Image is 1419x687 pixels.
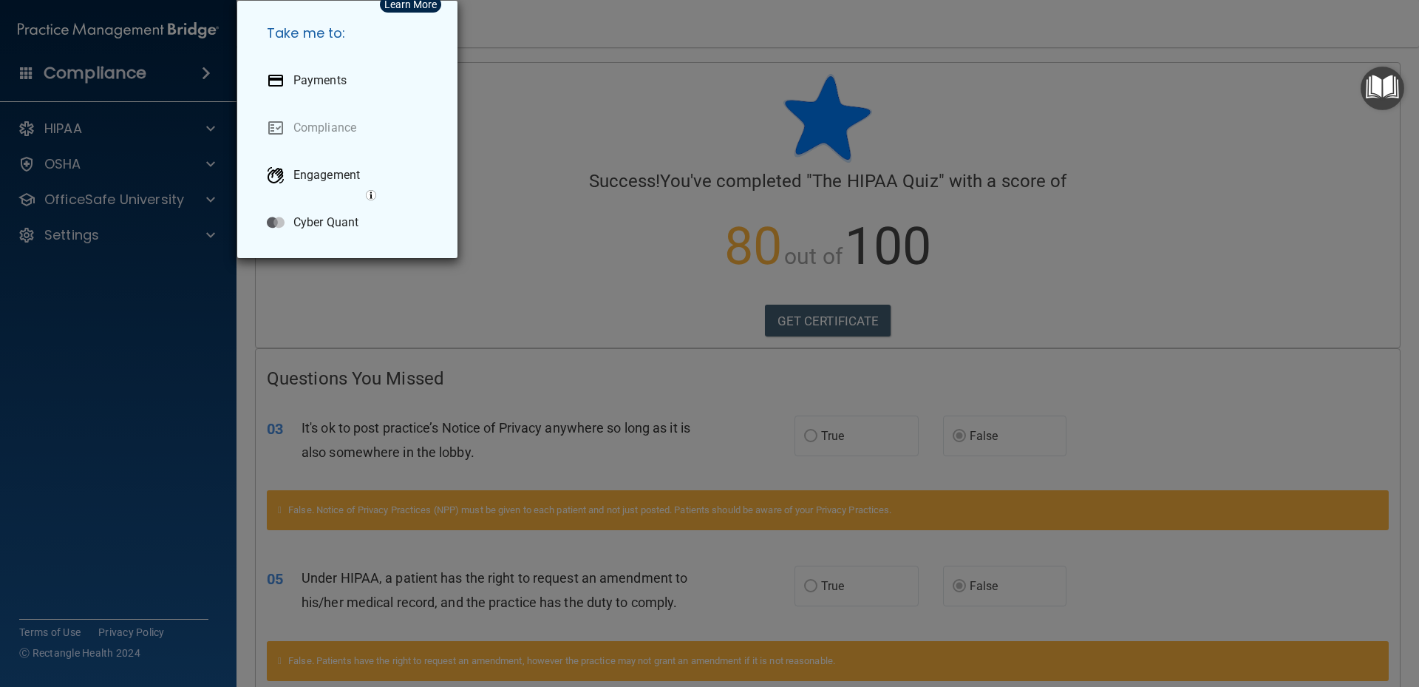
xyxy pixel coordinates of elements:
[293,73,347,88] p: Payments
[255,13,446,54] h5: Take me to:
[1345,585,1401,641] iframe: Drift Widget Chat Controller
[293,168,360,183] p: Engagement
[293,215,358,230] p: Cyber Quant
[255,60,446,101] a: Payments
[255,155,446,196] a: Engagement
[1361,67,1404,110] button: Open Resource Center
[255,107,446,149] a: Compliance
[255,202,446,243] a: Cyber Quant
